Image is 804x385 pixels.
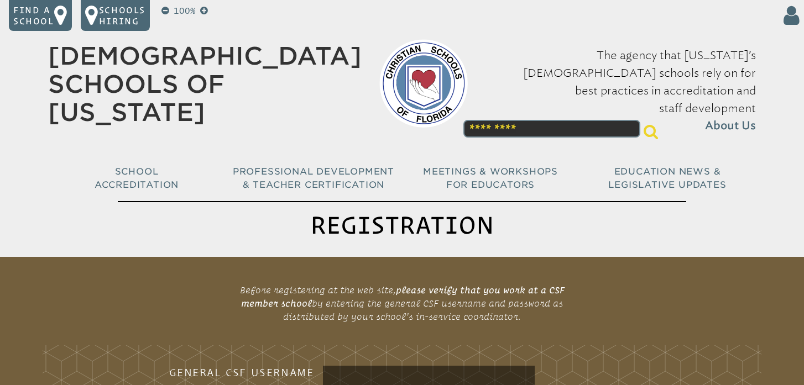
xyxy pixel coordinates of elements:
[99,4,145,27] p: Schools Hiring
[13,4,54,27] p: Find a school
[48,41,362,126] a: [DEMOGRAPHIC_DATA] Schools of [US_STATE]
[221,279,583,328] p: Before registering at the web site, by entering the general CSF username and password as distribu...
[608,166,726,190] span: Education News & Legislative Updates
[137,366,314,379] h3: General CSF Username
[95,166,179,190] span: School Accreditation
[233,166,394,190] span: Professional Development & Teacher Certification
[171,4,198,18] p: 100%
[485,46,756,135] p: The agency that [US_STATE]’s [DEMOGRAPHIC_DATA] schools rely on for best practices in accreditati...
[118,201,686,248] h1: Registration
[705,117,756,135] span: About Us
[241,285,565,308] b: please verify that you work at a CSF member school
[379,39,468,128] img: csf-logo-web-colors.png
[423,166,558,190] span: Meetings & Workshops for Educators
